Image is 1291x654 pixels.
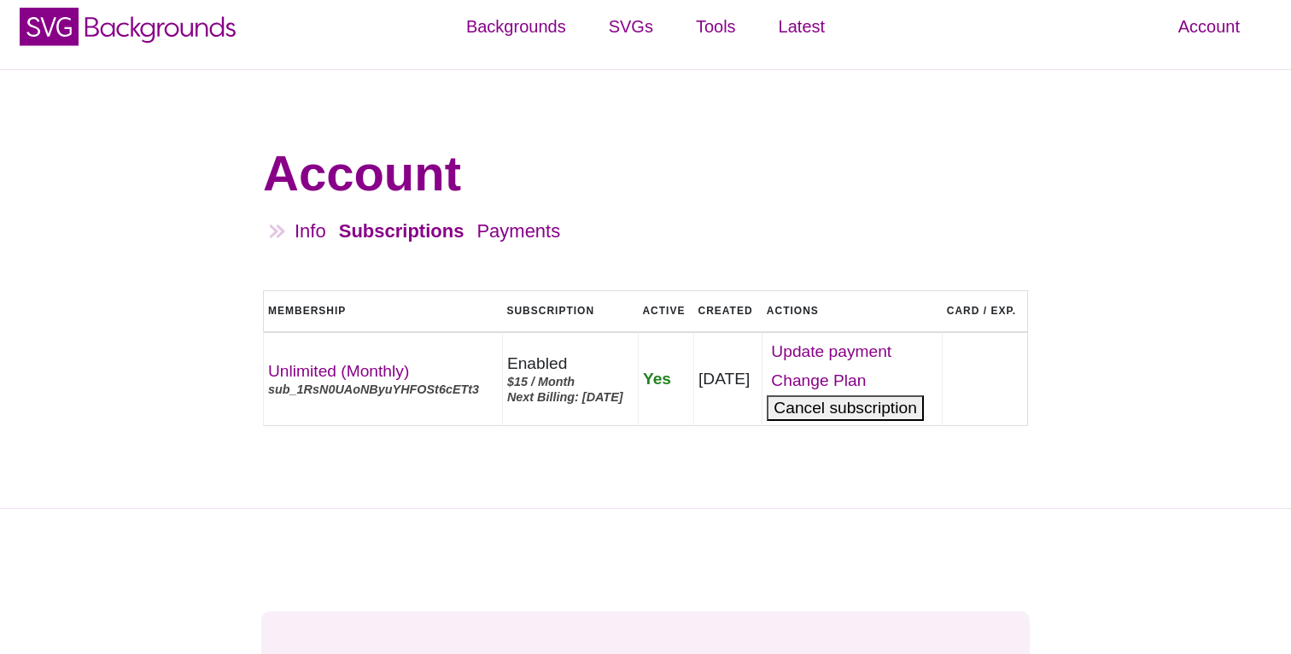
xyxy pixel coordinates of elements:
[698,369,757,389] div: [DATE]
[767,366,938,395] a: Change Plan
[643,370,671,388] span: Yes
[675,1,757,52] a: Tools
[767,395,923,421] button: Cancel
[638,290,693,331] th: Active
[476,220,560,242] a: Payments
[264,290,503,331] th: Membership
[502,290,638,331] th: Subscription
[587,1,675,52] a: SVGs
[757,1,846,52] a: Latest
[507,353,634,374] div: Enabled
[767,337,938,366] a: Update
[507,374,634,389] div: $15 / Month
[263,215,1028,259] nav: Account Navigation
[295,220,326,242] a: Info
[943,290,1028,331] th: Card / Exp.
[507,389,634,405] div: Next Billing: [DATE]
[268,382,498,397] div: sub_1RsN0UAoNByuYHFOSt6cETt3
[263,143,1028,203] h1: Account
[762,290,943,331] th: Actions
[268,362,409,380] a: Unlimited (Monthly)
[693,290,762,331] th: Created
[767,337,938,421] div: ‌
[339,220,464,242] a: Subscriptions
[1157,1,1261,52] a: Account
[445,1,587,52] a: Backgrounds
